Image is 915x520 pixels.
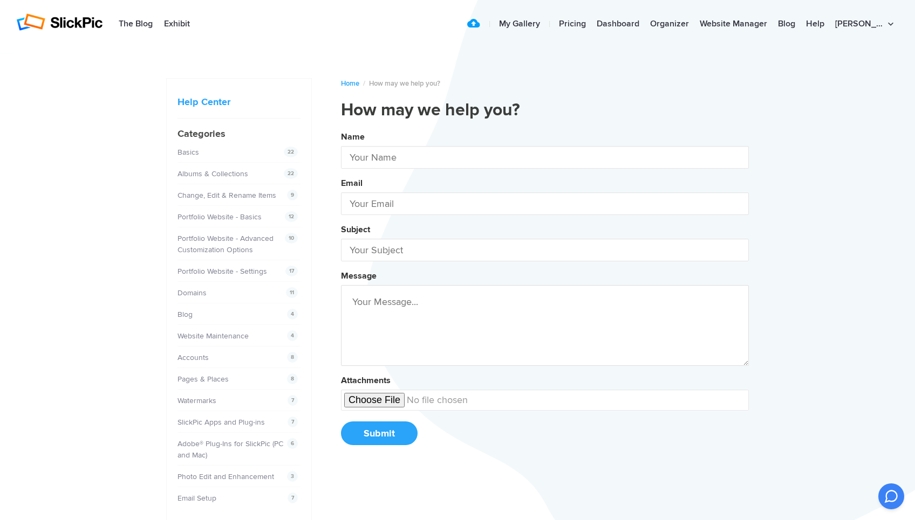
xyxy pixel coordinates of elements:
span: How may we help you? [369,79,440,88]
input: undefined [341,390,749,411]
a: Adobe® Plug-Ins for SlickPic (PC and Mac) [177,439,283,460]
span: 12 [285,211,298,222]
span: 8 [287,373,298,384]
a: Website Maintenance [177,331,249,341]
span: 10 [285,233,298,244]
span: 7 [288,493,298,503]
label: Name [341,131,365,142]
span: 3 [287,471,298,482]
a: Portfolio Website - Advanced Customization Options [177,234,274,254]
a: SlickPic Apps and Plug-ins [177,418,265,427]
a: Photo Edit and Enhancement [177,472,274,481]
span: 6 [287,438,298,449]
span: 22 [284,147,298,157]
label: Email [341,178,363,189]
span: 17 [285,266,298,276]
button: Submit [341,421,418,445]
input: Your Subject [341,239,749,261]
h4: Categories [177,127,301,141]
a: Blog [177,310,193,319]
label: Attachments [341,375,391,386]
a: Basics [177,148,199,157]
a: Domains [177,288,207,297]
label: Message [341,271,377,281]
span: 9 [287,190,298,200]
span: 11 [286,287,298,298]
h1: How may we help you? [341,100,749,121]
span: / [363,79,365,88]
button: NameEmailSubjectMessageAttachmentsSubmit [341,128,749,456]
a: Albums & Collections [177,169,248,178]
a: Accounts [177,353,209,362]
a: Change, Edit & Rename Items [177,191,276,200]
span: 4 [287,330,298,341]
span: 7 [288,395,298,406]
a: Watermarks [177,396,216,405]
input: Your Email [341,192,749,215]
a: Email Setup [177,494,216,503]
input: Your Name [341,146,749,169]
a: Home [341,79,359,88]
a: Help Center [177,96,230,108]
span: 7 [288,417,298,427]
span: 4 [287,309,298,320]
a: Pages & Places [177,375,229,384]
span: 22 [284,168,298,179]
label: Subject [341,224,370,235]
a: Portfolio Website - Basics [177,212,262,221]
span: 8 [287,352,298,363]
a: Portfolio Website - Settings [177,267,267,276]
